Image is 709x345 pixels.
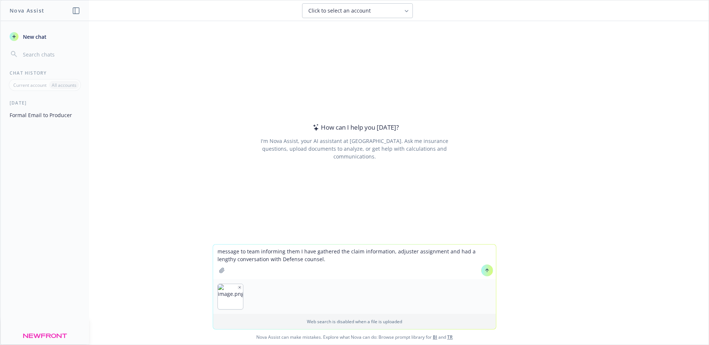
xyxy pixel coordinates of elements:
[250,137,458,160] div: I'm Nova Assist, your AI assistant at [GEOGRAPHIC_DATA]. Ask me insurance questions, upload docum...
[3,329,706,345] span: Nova Assist can make mistakes. Explore what Nova can do: Browse prompt library for and
[302,3,413,18] button: Click to select an account
[218,318,491,325] p: Web search is disabled when a file is uploaded
[311,123,399,132] div: How can I help you [DATE]?
[218,284,243,309] img: image.png
[433,334,437,340] a: BI
[1,100,89,106] div: [DATE]
[7,109,83,121] button: Formal Email to Producer
[308,7,371,14] span: Click to select an account
[52,82,76,88] p: All accounts
[1,70,89,76] div: Chat History
[13,82,47,88] p: Current account
[7,30,83,43] button: New chat
[447,334,453,340] a: TR
[213,245,496,279] textarea: message to team informing them I have gathered the claim information, adjuster assignment and had...
[21,33,47,41] span: New chat
[21,49,80,59] input: Search chats
[10,7,44,14] h1: Nova Assist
